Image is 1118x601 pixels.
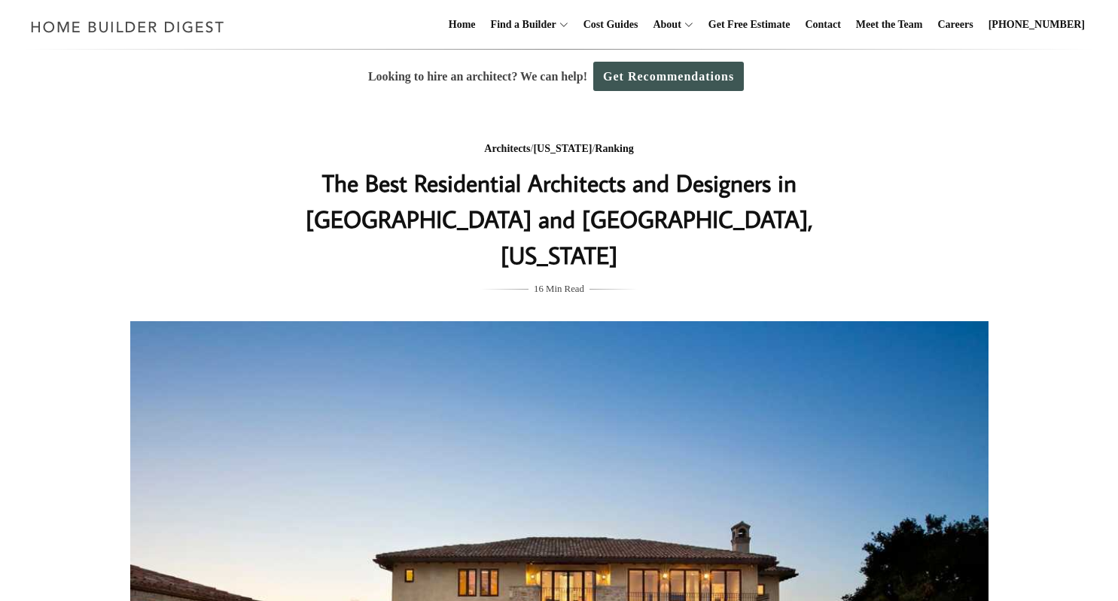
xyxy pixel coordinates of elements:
[533,143,592,154] a: [US_STATE]
[24,12,231,41] img: Home Builder Digest
[647,1,681,49] a: About
[534,281,584,297] span: 16 Min Read
[799,1,846,49] a: Contact
[443,1,482,49] a: Home
[484,143,530,154] a: Architects
[932,1,979,49] a: Careers
[595,143,633,154] a: Ranking
[850,1,929,49] a: Meet the Team
[702,1,797,49] a: Get Free Estimate
[577,1,644,49] a: Cost Guides
[259,165,860,273] h1: The Best Residential Architects and Designers in [GEOGRAPHIC_DATA] and [GEOGRAPHIC_DATA], [US_STATE]
[593,62,744,91] a: Get Recommendations
[259,140,860,159] div: / /
[485,1,556,49] a: Find a Builder
[982,1,1091,49] a: [PHONE_NUMBER]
